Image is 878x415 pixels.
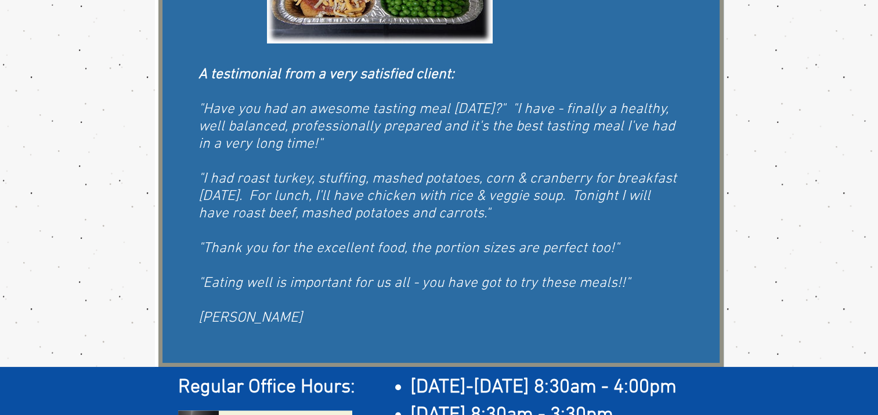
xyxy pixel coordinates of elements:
[178,376,355,399] span: Regular Office Hours:
[198,240,619,257] span: "Thank you for the excellent food, the portion sizes are perfect too!"
[410,376,677,399] span: [DATE]-[DATE] 8:30am - 4:00pm
[198,170,677,223] span: "I had roast turkey, stuffing, mashed potatoes, corn & cranberry for breakfast [DATE]. For lunch,...
[198,101,675,153] span: "Have you had an awesome tasting meal [DATE]?" "I have - finally a healthy, well balanced, profes...
[198,66,454,83] span: A testimonial from a very satisfied client:
[178,374,709,402] h2: ​
[198,275,630,292] span: "Eating well is important for us all - you have got to try these meals!!"
[198,310,302,327] span: [PERSON_NAME]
